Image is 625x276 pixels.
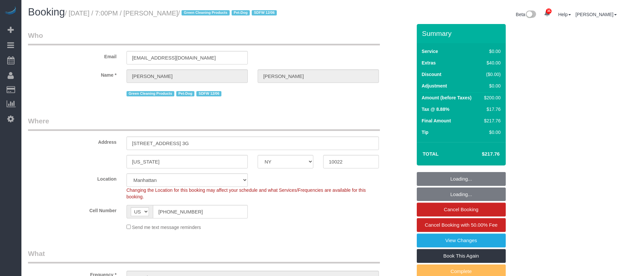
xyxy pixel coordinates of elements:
a: View Changes [417,234,506,247]
a: [PERSON_NAME] [576,12,617,17]
a: Book This Again [417,249,506,263]
legend: Who [28,31,380,45]
label: Location [23,173,122,182]
label: Amount (before Taxes) [422,94,471,101]
div: $0.00 [481,83,500,89]
a: Cancel Booking [417,203,506,216]
input: Cell Number [153,205,248,218]
label: Address [23,137,122,145]
legend: What [28,249,380,263]
legend: Where [28,116,380,131]
label: Discount [422,71,441,78]
input: Zip Code [323,155,379,168]
span: Changing the Location for this booking may affect your schedule and what Services/Frequencies are... [127,188,366,199]
input: City [127,155,248,168]
span: Send me text message reminders [132,225,201,230]
div: $17.76 [481,106,500,113]
div: $0.00 [481,48,500,55]
span: Green Cleaning Products [127,91,174,96]
h4: $217.76 [462,151,499,157]
div: $200.00 [481,94,500,101]
label: Name * [23,69,122,78]
span: SDFW 12/06 [252,10,277,15]
span: Pet-Dog [176,91,194,96]
label: Cell Number [23,205,122,214]
label: Email [23,51,122,60]
label: Tip [422,129,429,136]
small: / [DATE] / 7:00PM / [PERSON_NAME] [65,10,279,17]
img: New interface [525,11,536,19]
input: Email [127,51,248,64]
a: 35 [541,7,554,21]
label: Adjustment [422,83,447,89]
span: Green Cleaning Products [182,10,229,15]
a: Beta [516,12,536,17]
label: Tax @ 8.88% [422,106,449,113]
input: Last Name [258,69,379,83]
span: 35 [546,9,552,14]
strong: Total [423,151,439,157]
span: / [178,10,279,17]
span: SDFW 12/06 [196,91,221,96]
span: Pet-Dog [232,10,250,15]
div: $0.00 [481,129,500,136]
input: First Name [127,69,248,83]
a: Help [558,12,571,17]
label: Service [422,48,438,55]
div: $217.76 [481,117,500,124]
h3: Summary [422,30,502,37]
span: Cancel Booking with 50.00% Fee [425,222,497,228]
a: Cancel Booking with 50.00% Fee [417,218,506,232]
label: Final Amount [422,117,451,124]
img: Automaid Logo [4,7,17,16]
span: Booking [28,6,65,18]
label: Extras [422,60,436,66]
div: ($0.00) [481,71,500,78]
div: $40.00 [481,60,500,66]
